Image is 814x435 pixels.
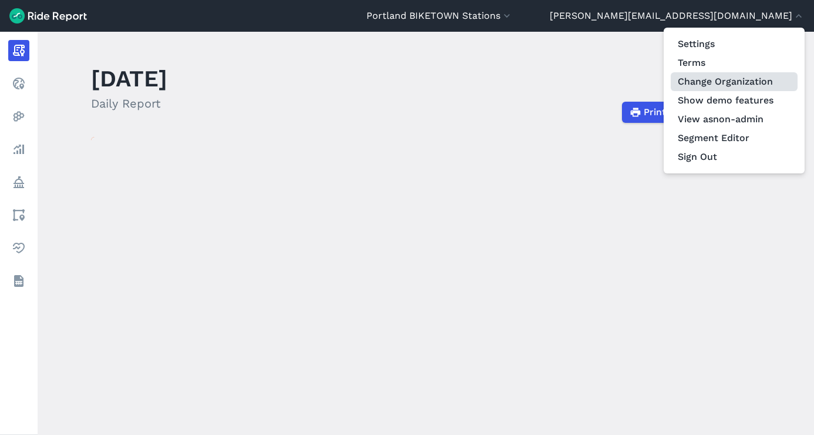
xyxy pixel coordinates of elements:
a: Segment Editor [671,129,798,148]
button: Show demo features [671,91,798,110]
button: View asnon-admin [671,110,798,129]
a: Terms [671,53,798,72]
button: Sign Out [671,148,798,166]
a: Settings [671,35,798,53]
a: Change Organization [671,72,798,91]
